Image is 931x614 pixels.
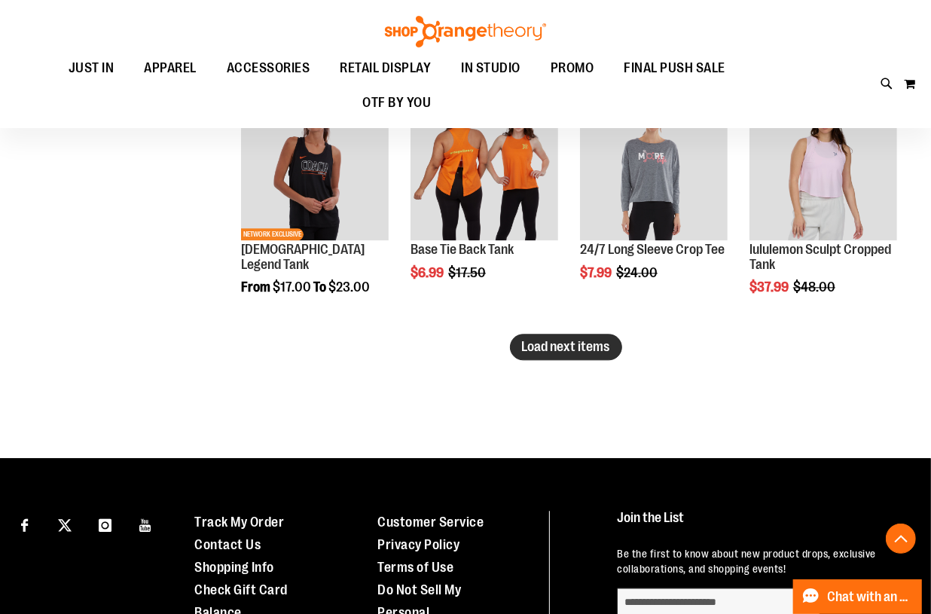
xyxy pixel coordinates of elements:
[328,280,370,295] span: $23.00
[624,51,726,85] span: FINAL PUSH SALE
[551,51,594,85] span: PROMO
[411,265,446,280] span: $6.99
[616,265,660,280] span: $24.00
[241,93,389,240] img: OTF Ladies Coach FA22 Legend Tank - Black primary image
[363,86,432,120] span: OTF BY YOU
[793,579,923,614] button: Chat with an Expert
[749,280,791,295] span: $37.99
[383,16,548,47] img: Shop Orangetheory
[194,515,284,530] a: Track My Order
[580,265,614,280] span: $7.99
[828,590,913,604] span: Chat with an Expert
[411,242,514,257] a: Base Tie Back Tank
[92,511,118,537] a: Visit our Instagram page
[377,537,459,552] a: Privacy Policy
[617,511,905,539] h4: Join the List
[793,280,838,295] span: $48.00
[580,242,725,257] a: 24/7 Long Sleeve Crop Tee
[58,518,72,532] img: Twitter
[52,511,78,537] a: Visit our X page
[411,93,558,240] img: Product image for Base Tie Back Tank
[377,560,453,575] a: Terms of Use
[749,93,897,240] img: lululemon Sculpt Cropped Tank
[572,85,735,319] div: product
[194,537,261,552] a: Contact Us
[313,280,326,295] span: To
[241,242,365,272] a: [DEMOGRAPHIC_DATA] Legend Tank
[133,511,159,537] a: Visit our Youtube page
[241,280,270,295] span: From
[580,93,728,240] img: Product image for 24/7 Long Sleeve Crop Tee
[580,93,728,243] a: Product image for 24/7 Long Sleeve Crop Tee
[411,93,558,243] a: Product image for Base Tie Back TankSALE
[886,524,916,554] button: Back To Top
[510,334,622,360] button: Load next items
[69,51,114,85] span: JUST IN
[522,339,610,354] span: Load next items
[273,280,311,295] span: $17.00
[234,85,396,334] div: product
[617,546,905,576] p: Be the first to know about new product drops, exclusive collaborations, and shopping events!
[462,51,521,85] span: IN STUDIO
[145,51,197,85] span: APPAREL
[749,93,897,243] a: lululemon Sculpt Cropped Tank
[742,85,905,334] div: product
[194,560,274,575] a: Shopping Info
[11,511,38,537] a: Visit our Facebook page
[403,85,566,319] div: product
[241,93,389,243] a: OTF Ladies Coach FA22 Legend Tank - Black primary imageSALENETWORK EXCLUSIVE
[377,515,484,530] a: Customer Service
[448,265,488,280] span: $17.50
[749,242,891,272] a: lululemon Sculpt Cropped Tank
[340,51,432,85] span: RETAIL DISPLAY
[241,228,304,240] span: NETWORK EXCLUSIVE
[227,51,310,85] span: ACCESSORIES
